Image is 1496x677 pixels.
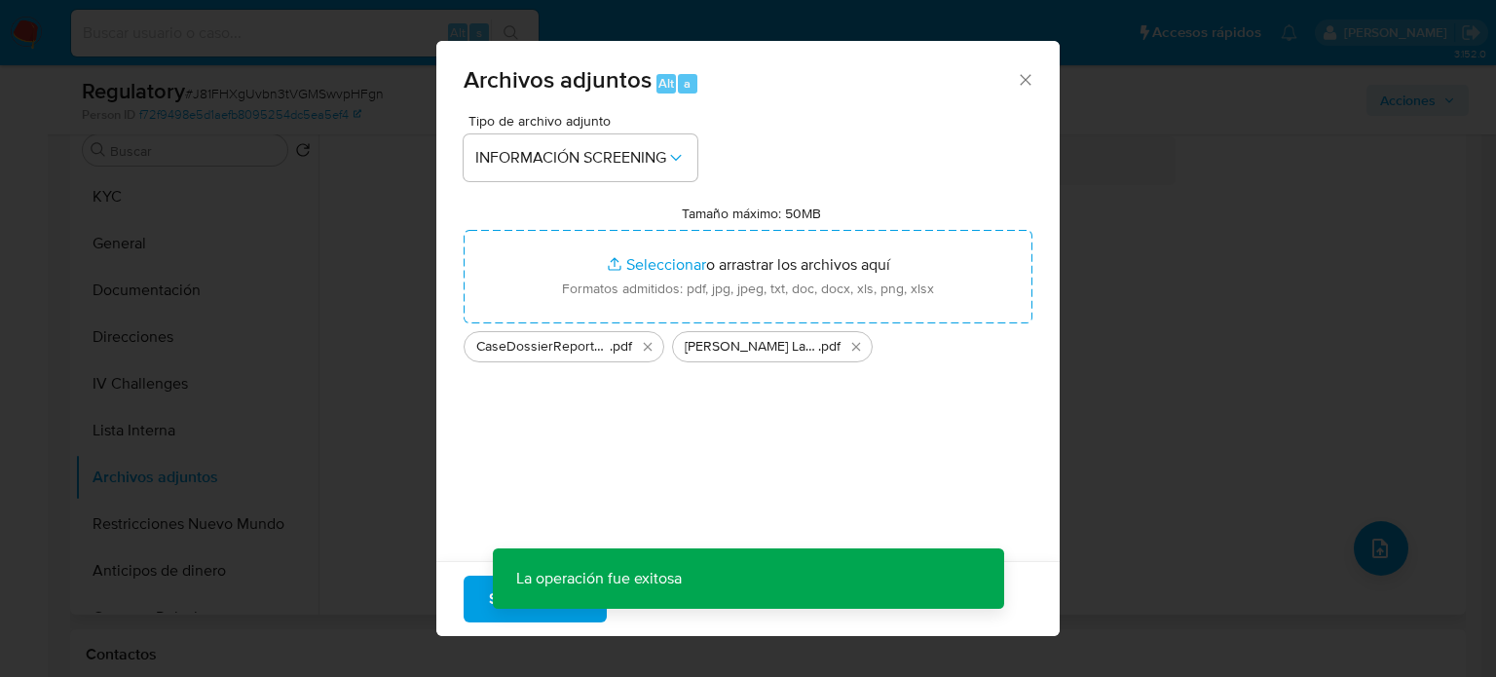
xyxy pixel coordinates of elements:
[464,62,652,96] span: Archivos adjuntos
[640,578,703,621] span: Cancelar
[464,576,607,622] button: Subir archivo
[818,337,841,357] span: .pdf
[682,205,821,222] label: Tamaño máximo: 50MB
[468,114,702,128] span: Tipo de archivo adjunto
[685,337,818,357] span: [PERSON_NAME] Lavado de dinero - Buscar con Google
[475,148,666,168] span: INFORMACIÓN SCREENING
[489,578,581,621] span: Subir archivo
[464,134,697,181] button: INFORMACIÓN SCREENING
[636,335,659,358] button: Eliminar CaseDossierReport_5jb893m1xmia1jxcd5mhwazff.pdf
[476,337,610,357] span: CaseDossierReport_5jb893m1xmia1jxcd5mhwazff
[658,74,674,93] span: Alt
[1016,70,1033,88] button: Cerrar
[464,323,1032,362] ul: Archivos seleccionados
[493,548,705,609] p: La operación fue exitosa
[610,337,632,357] span: .pdf
[844,335,868,358] button: Eliminar _Santiago Acosta Cortes_ Lavado de dinero - Buscar con Google.pdf
[684,74,691,93] span: a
